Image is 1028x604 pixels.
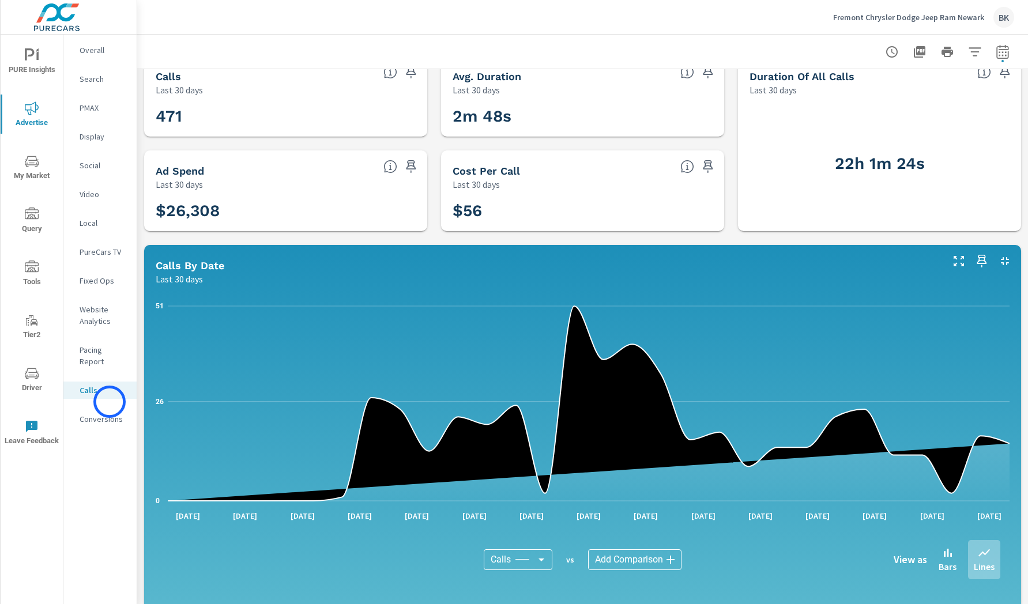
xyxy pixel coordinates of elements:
[939,560,957,573] p: Bars
[969,510,1010,522] p: [DATE]
[63,243,137,261] div: PureCars TV
[80,304,127,327] p: Website Analytics
[680,160,694,173] span: PureCars Ad Spend/Calls.
[683,510,724,522] p: [DATE]
[1,35,63,459] div: nav menu
[699,157,717,176] span: Save this to your personalized report
[453,83,500,97] p: Last 30 days
[63,157,137,174] div: Social
[156,272,203,286] p: Last 30 days
[168,510,208,522] p: [DATE]
[397,510,437,522] p: [DATE]
[383,160,397,173] span: Sum of PureCars Ad Spend.
[974,560,995,573] p: Lines
[63,301,137,330] div: Website Analytics
[568,510,609,522] p: [DATE]
[80,246,127,258] p: PureCars TV
[4,314,59,342] span: Tier2
[894,554,927,565] h6: View as
[156,201,416,221] h3: $26,308
[4,367,59,395] span: Driver
[340,510,380,522] p: [DATE]
[63,186,137,203] div: Video
[4,48,59,77] span: PURE Insights
[63,341,137,370] div: Pacing Report
[993,7,1014,28] div: BK
[854,510,895,522] p: [DATE]
[4,154,59,183] span: My Market
[80,44,127,56] p: Overall
[4,261,59,289] span: Tools
[484,549,552,570] div: Calls
[595,554,663,565] span: Add Comparison
[63,70,137,88] div: Search
[491,554,511,565] span: Calls
[63,128,137,145] div: Display
[80,384,127,396] p: Calls
[453,201,713,221] h3: $56
[453,165,520,177] h5: Cost Per Call
[912,510,952,522] p: [DATE]
[453,70,521,82] h5: Avg. Duration
[4,420,59,448] span: Leave Feedback
[80,131,127,142] p: Display
[750,70,854,82] h5: Duration of all Calls
[833,12,984,22] p: Fremont Chrysler Dodge Jeep Ram Newark
[453,107,713,126] h3: 2m 48s
[80,102,127,114] p: PMAX
[383,65,397,79] span: Total number of calls.
[588,549,681,570] div: Add Comparison
[156,398,164,406] text: 26
[4,207,59,236] span: Query
[950,252,968,270] button: Make Fullscreen
[511,510,552,522] p: [DATE]
[699,63,717,81] span: Save this to your personalized report
[402,157,420,176] span: Save this to your personalized report
[63,410,137,428] div: Conversions
[80,275,127,286] p: Fixed Ops
[453,178,500,191] p: Last 30 days
[908,40,931,63] button: "Export Report to PDF"
[996,252,1014,270] button: Minimize Widget
[63,382,137,399] div: Calls
[750,154,1010,173] h3: 22h 1m 24s
[156,302,164,310] text: 51
[156,178,203,191] p: Last 30 days
[80,73,127,85] p: Search
[996,63,1014,81] span: Save this to your personalized report
[991,40,1014,63] button: Select Date Range
[973,252,991,270] span: Save this to your personalized report
[4,101,59,130] span: Advertise
[80,160,127,171] p: Social
[156,165,204,177] h5: Ad Spend
[80,217,127,229] p: Local
[80,344,127,367] p: Pacing Report
[680,65,694,79] span: Average Duration of each call.
[402,63,420,81] span: Save this to your personalized report
[750,83,797,97] p: Last 30 days
[626,510,666,522] p: [DATE]
[63,272,137,289] div: Fixed Ops
[963,40,986,63] button: Apply Filters
[156,107,416,126] h3: 471
[156,259,224,271] h5: Calls By Date
[80,413,127,425] p: Conversions
[454,510,495,522] p: [DATE]
[63,214,137,232] div: Local
[63,41,137,59] div: Overall
[63,99,137,116] div: PMAX
[156,70,181,82] h5: Calls
[80,188,127,200] p: Video
[936,40,959,63] button: Print Report
[977,65,991,79] span: The Total Duration of all calls.
[156,83,203,97] p: Last 30 days
[797,510,838,522] p: [DATE]
[283,510,323,522] p: [DATE]
[740,510,781,522] p: [DATE]
[156,497,160,505] text: 0
[225,510,265,522] p: [DATE]
[552,554,588,565] p: vs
